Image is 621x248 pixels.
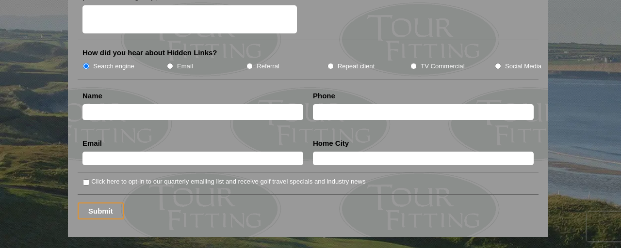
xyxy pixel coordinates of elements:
[505,62,541,71] label: Social Media
[78,202,124,219] input: Submit
[257,62,279,71] label: Referral
[338,62,375,71] label: Repeat client
[93,62,134,71] label: Search engine
[91,177,365,186] label: Click here to opt-in to our quarterly emailing list and receive golf travel specials and industry...
[82,48,217,58] label: How did you hear about Hidden Links?
[313,139,349,148] label: Home City
[82,91,102,101] label: Name
[82,139,102,148] label: Email
[177,62,193,71] label: Email
[313,91,335,101] label: Phone
[421,62,464,71] label: TV Commercial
